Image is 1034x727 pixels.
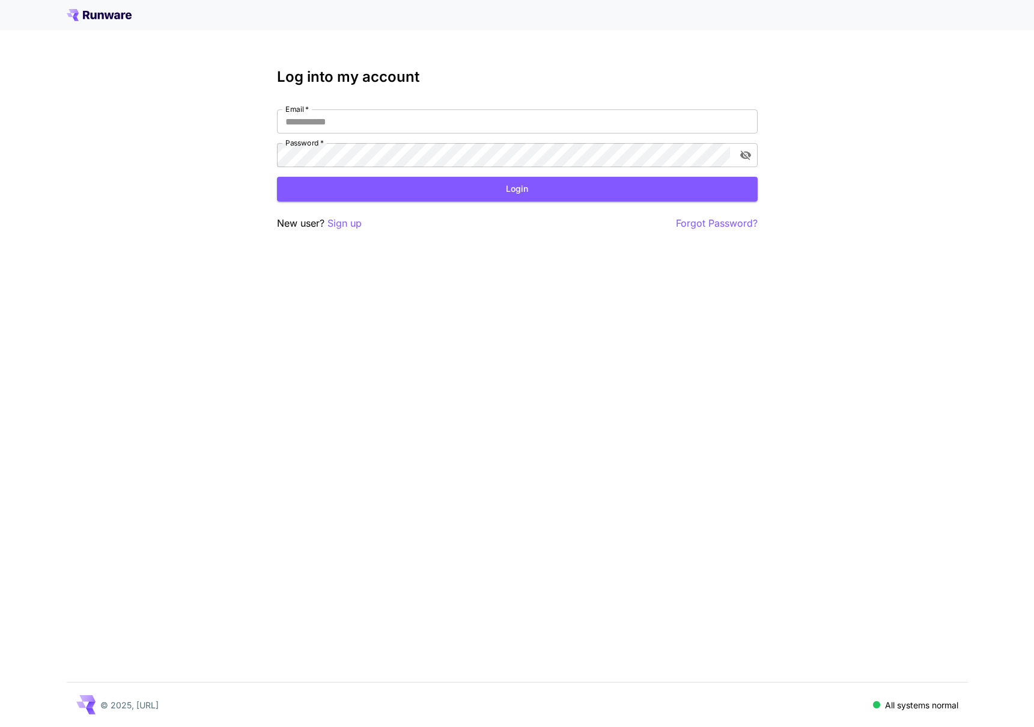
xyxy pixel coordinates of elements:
label: Email [285,104,309,114]
button: toggle password visibility [735,144,756,166]
p: New user? [277,216,362,231]
label: Password [285,138,324,148]
button: Sign up [327,216,362,231]
p: All systems normal [885,699,958,711]
p: © 2025, [URL] [100,699,159,711]
button: Login [277,177,758,201]
h3: Log into my account [277,69,758,85]
button: Forgot Password? [676,216,758,231]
